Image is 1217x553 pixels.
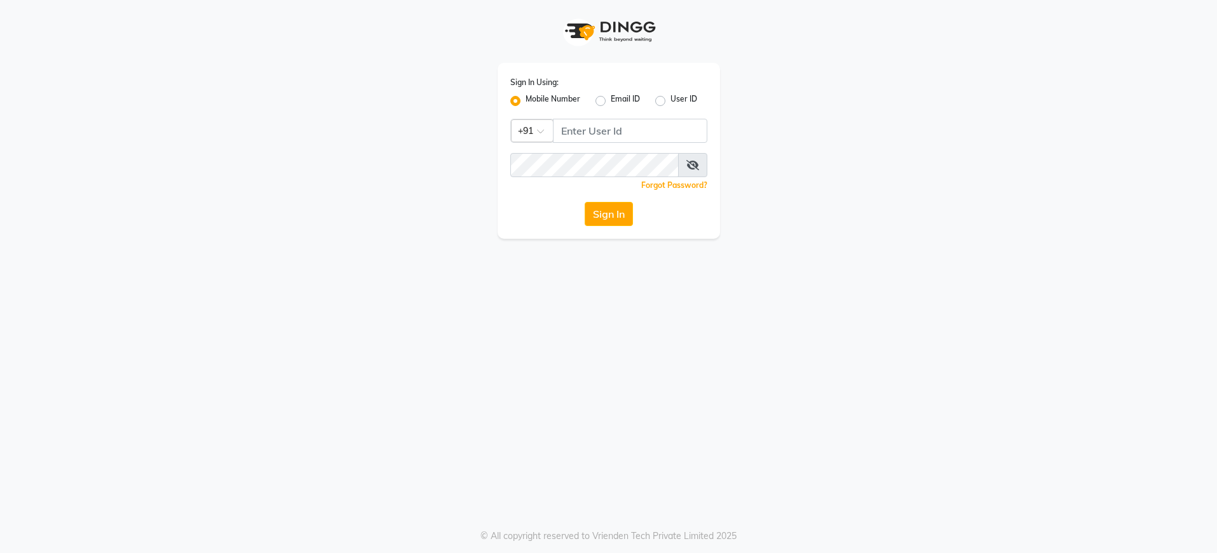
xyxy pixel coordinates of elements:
[641,180,707,190] a: Forgot Password?
[585,202,633,226] button: Sign In
[510,77,559,88] label: Sign In Using:
[510,153,679,177] input: Username
[526,93,580,109] label: Mobile Number
[558,13,660,50] img: logo1.svg
[553,119,707,143] input: Username
[670,93,697,109] label: User ID
[611,93,640,109] label: Email ID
